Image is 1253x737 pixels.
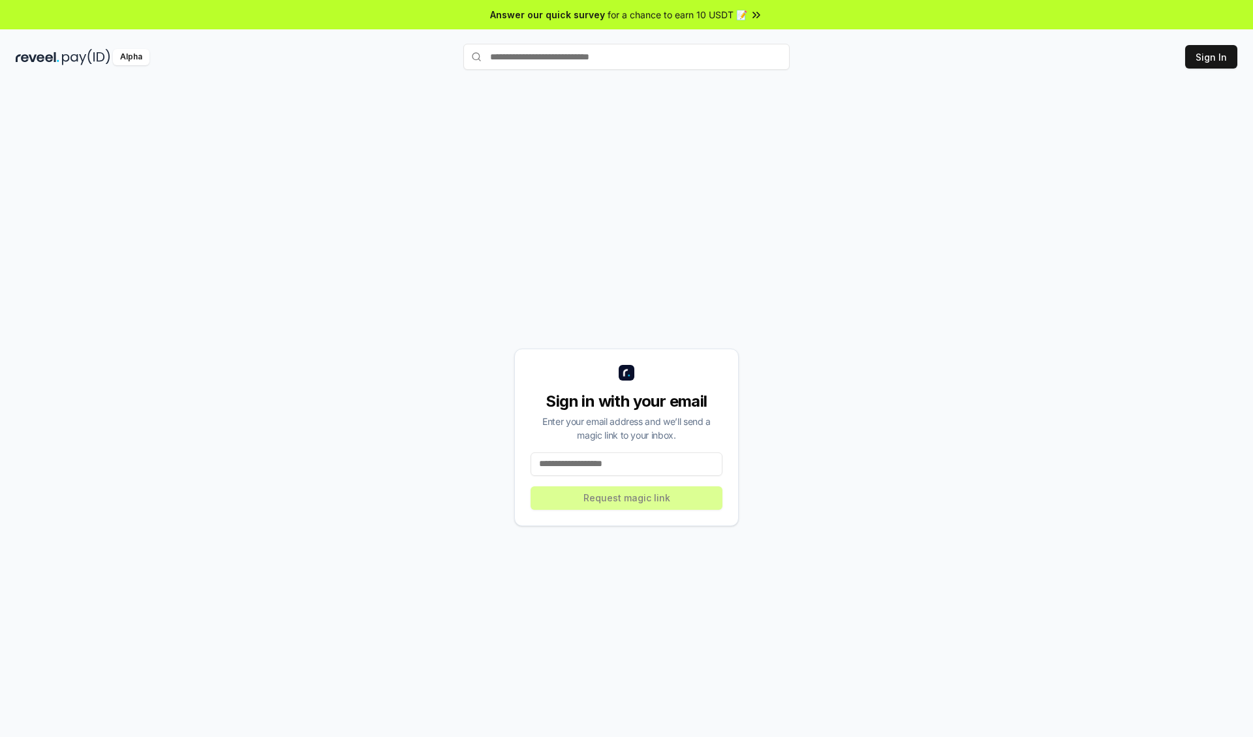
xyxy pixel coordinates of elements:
img: pay_id [62,49,110,65]
span: Answer our quick survey [490,8,605,22]
span: for a chance to earn 10 USDT 📝 [608,8,747,22]
button: Sign In [1185,45,1237,69]
div: Sign in with your email [531,391,722,412]
img: reveel_dark [16,49,59,65]
img: logo_small [619,365,634,381]
div: Enter your email address and we’ll send a magic link to your inbox. [531,415,722,442]
div: Alpha [113,49,149,65]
